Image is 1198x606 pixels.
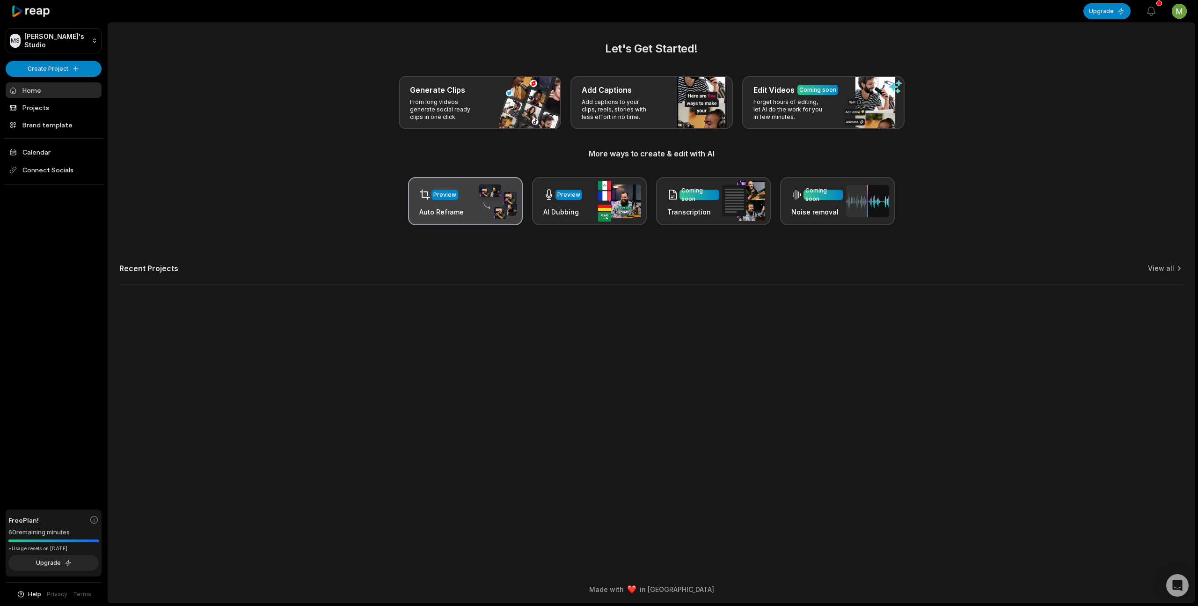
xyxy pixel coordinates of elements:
[24,32,88,49] p: [PERSON_NAME]'s Studio
[681,186,717,203] div: Coming soon
[598,181,641,222] img: ai_dubbing.png
[433,191,456,199] div: Preview
[73,590,91,599] a: Terms
[410,84,465,96] h3: Generate Clips
[119,40,1183,57] h2: Let's Get Started!
[6,61,102,77] button: Create Project
[8,555,99,571] button: Upgrade
[6,82,102,98] a: Home
[1166,574,1189,597] div: Open Intercom Messenger
[10,34,21,48] div: MS
[628,585,636,594] img: heart emoji
[799,86,836,94] div: Coming soon
[119,148,1183,159] h3: More ways to create & edit with AI
[8,515,39,525] span: Free Plan!
[6,162,102,178] span: Connect Socials
[6,100,102,115] a: Projects
[753,98,826,121] p: Forget hours of editing, let AI do the work for you in few minutes.
[1083,3,1131,19] button: Upgrade
[543,207,582,217] h3: AI Dubbing
[410,98,482,121] p: From long videos generate social ready clips in one click.
[6,144,102,160] a: Calendar
[846,185,889,217] img: noise_removal.png
[557,191,580,199] div: Preview
[117,584,1186,594] div: Made with in [GEOGRAPHIC_DATA]
[8,528,99,537] div: 60 remaining minutes
[16,590,41,599] button: Help
[722,181,765,221] img: transcription.png
[1148,264,1174,273] a: View all
[119,264,178,273] h2: Recent Projects
[47,590,67,599] a: Privacy
[753,84,795,96] h3: Edit Videos
[419,207,464,217] h3: Auto Reframe
[805,186,841,203] div: Coming soon
[6,117,102,133] a: Brand template
[28,590,41,599] span: Help
[667,207,719,217] h3: Transcription
[474,183,517,220] img: auto_reframe.png
[582,98,654,121] p: Add captions to your clips, reels, stories with less effort in no time.
[8,545,99,552] div: *Usage resets on [DATE]
[582,84,632,96] h3: Add Captions
[791,207,843,217] h3: Noise removal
